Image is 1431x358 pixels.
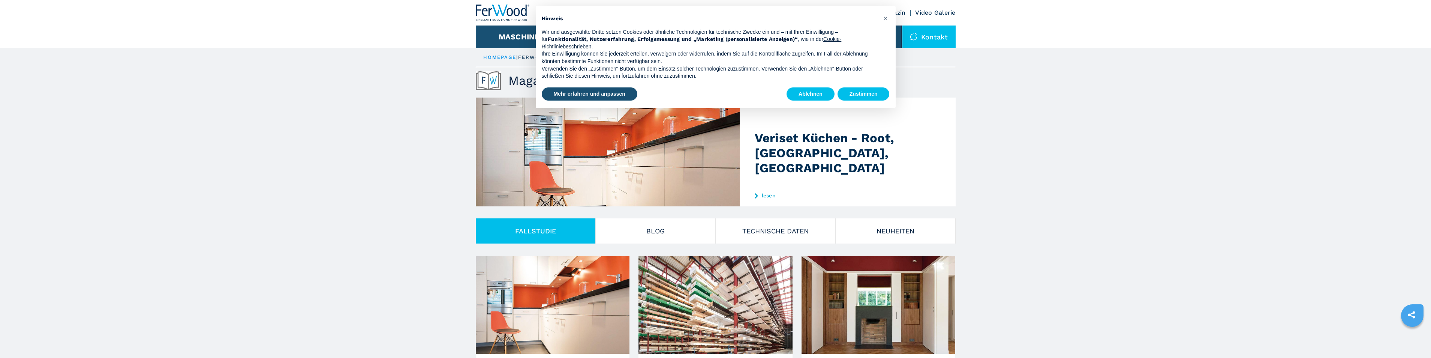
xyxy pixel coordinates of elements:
[638,256,793,354] img: Holz Richter - Lindlar, Deutschland
[915,9,955,16] a: Video Galerie
[542,65,878,80] p: Verwenden Sie den „Zustimmen“-Button, um dem Einsatz solcher Technologien zuzustimmen. Verwenden ...
[518,54,579,61] p: ferwood magazin
[542,29,878,51] p: Wir und ausgewählte Dritte setzen Cookies oder ähnliche Technologien für technische Zwecke ein un...
[508,73,565,88] h1: Magazine
[542,15,878,23] h2: Hinweis
[542,36,842,50] a: Cookie-Richtlinie
[542,50,878,65] p: Ihre Einwilligung können Sie jederzeit erteilen, verweigern oder widerrufen, indem Sie auf die Ko...
[883,14,888,23] span: ×
[476,218,596,244] button: FALLSTUDIE
[838,87,890,101] button: Zustimmen
[516,54,518,60] span: |
[476,5,530,21] img: Ferwood
[910,33,917,41] img: Kontakt
[787,87,835,101] button: Ablehnen
[596,218,716,244] button: Blog
[716,218,836,244] button: TECHNISCHE DATEN
[755,193,902,199] a: lesen
[476,256,630,354] img: Veriset Küchen - Root, Luzern, Schweiz
[880,12,892,24] button: Schließen Sie diesen Hinweis
[476,71,501,90] img: Magazin
[1402,305,1421,324] a: sharethis
[542,87,637,101] button: Mehr erfahren und anpassen
[836,218,956,244] button: NEUHEITEN
[802,256,956,354] img: Tischlerei Witte - Bohmte, Deutschland
[548,36,798,42] strong: Funktionalität, Nutzererfahrung, Erfolgsmessung und „Marketing (personalisierte Anzeigen)“
[499,32,545,41] button: Maschinen
[902,26,956,48] div: Kontakt
[476,98,771,206] img: Veriset Küchen - Root, Luzern, Schweiz
[483,54,517,60] a: HOMEPAGE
